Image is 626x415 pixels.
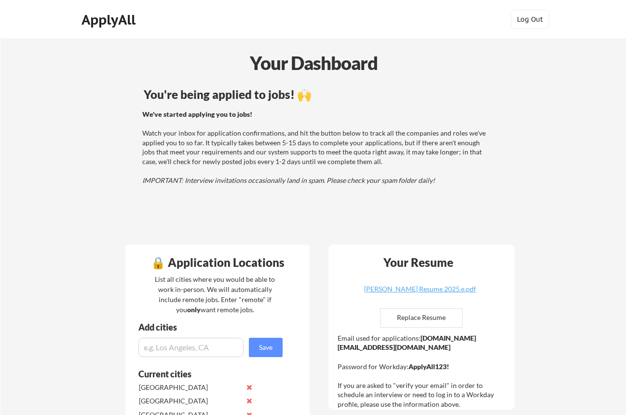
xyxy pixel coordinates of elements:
[187,305,201,314] strong: only
[363,286,477,292] div: [PERSON_NAME] Resume 2025.e.pdf
[144,89,491,100] div: You're being applied to jobs! 🙌
[142,110,490,185] div: Watch your inbox for application confirmations, and hit the button below to track all the compani...
[138,338,244,357] input: e.g. Los Angeles, CA
[370,257,466,268] div: Your Resume
[338,333,508,409] div: Email used for applications: Password for Workday: If you are asked to "verify your email" in ord...
[249,338,283,357] button: Save
[82,12,138,28] div: ApplyAll
[138,370,272,378] div: Current cities
[142,176,435,184] em: IMPORTANT: Interview invitations occasionally land in spam. Please check your spam folder daily!
[149,274,281,315] div: List all cities where you would be able to work in-person. We will automatically include remote j...
[363,286,477,301] a: [PERSON_NAME] Resume 2025.e.pdf
[408,362,449,371] strong: ApplyAll123!
[138,323,285,332] div: Add cities
[139,383,241,392] div: [GEOGRAPHIC_DATA]
[142,110,252,118] strong: We've started applying you to jobs!
[1,49,626,77] div: Your Dashboard
[128,257,307,268] div: 🔒 Application Locations
[511,10,549,29] button: Log Out
[338,334,476,352] strong: [DOMAIN_NAME][EMAIL_ADDRESS][DOMAIN_NAME]
[139,396,241,406] div: [GEOGRAPHIC_DATA]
